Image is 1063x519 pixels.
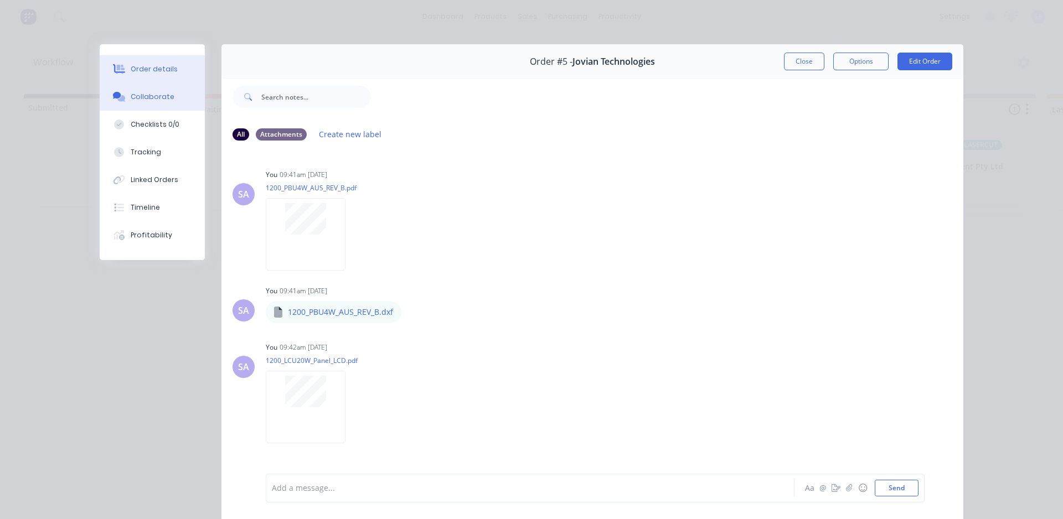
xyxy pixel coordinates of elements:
[261,86,371,108] input: Search notes...
[856,481,869,495] button: ☺
[572,56,655,67] span: Jovian Technologies
[100,194,205,221] button: Timeline
[280,170,327,180] div: 09:41am [DATE]
[131,175,178,185] div: Linked Orders
[803,481,816,495] button: Aa
[100,55,205,83] button: Order details
[897,53,952,70] button: Edit Order
[100,166,205,194] button: Linked Orders
[266,170,277,180] div: You
[100,111,205,138] button: Checklists 0/0
[100,138,205,166] button: Tracking
[280,342,327,352] div: 09:42am [DATE]
[266,286,277,296] div: You
[288,307,393,318] p: 1200_PBU4W_AUS_REV_B.dxf
[875,480,918,496] button: Send
[131,203,160,212] div: Timeline
[238,360,249,373] div: SA
[131,92,174,102] div: Collaborate
[256,128,307,141] div: Attachments
[131,230,172,240] div: Profitability
[816,481,829,495] button: @
[266,342,277,352] div: You
[100,83,205,111] button: Collaborate
[238,304,249,317] div: SA
[131,120,179,129] div: Checklists 0/0
[833,53,889,70] button: Options
[530,56,572,67] span: Order #5 -
[131,64,178,74] div: Order details
[313,127,388,142] button: Create new label
[266,356,358,365] p: 1200_LCU20W_Panel_LCD.pdf
[280,286,327,296] div: 09:41am [DATE]
[100,221,205,249] button: Profitability
[233,128,249,141] div: All
[784,53,824,70] button: Close
[131,147,161,157] div: Tracking
[266,183,357,193] p: 1200_PBU4W_AUS_REV_B.pdf
[238,188,249,201] div: SA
